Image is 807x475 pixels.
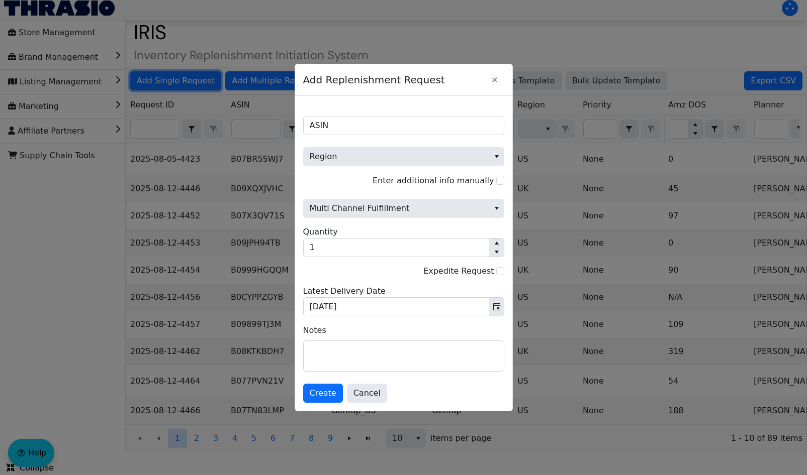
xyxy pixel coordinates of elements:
label: Latest Delivery Date [303,285,386,297]
button: select [489,199,504,217]
div: Please choose one of the options. [303,187,504,218]
label: Enter additional info manually [373,176,494,185]
button: Create [303,384,343,403]
div: Please set the arrival date. [303,285,504,316]
label: Expedite Request [423,266,494,276]
label: Notes [303,324,504,336]
span: Cancel [353,387,381,399]
button: Cancel [347,384,387,403]
input: 09/19/2025 [304,298,489,316]
button: Increase value [489,239,504,248]
div: Quantity must be greater than 0. [303,226,504,257]
span: Add Replenishment Request [303,67,485,92]
span: Multi Channel Fulfillment [303,199,504,218]
label: Quantity [303,226,338,238]
span: Region [303,147,504,166]
button: Toggle calendar [489,298,504,316]
button: Close [485,70,504,89]
button: Decrease value [489,248,504,257]
span: Create [310,387,336,399]
button: select [489,148,504,166]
